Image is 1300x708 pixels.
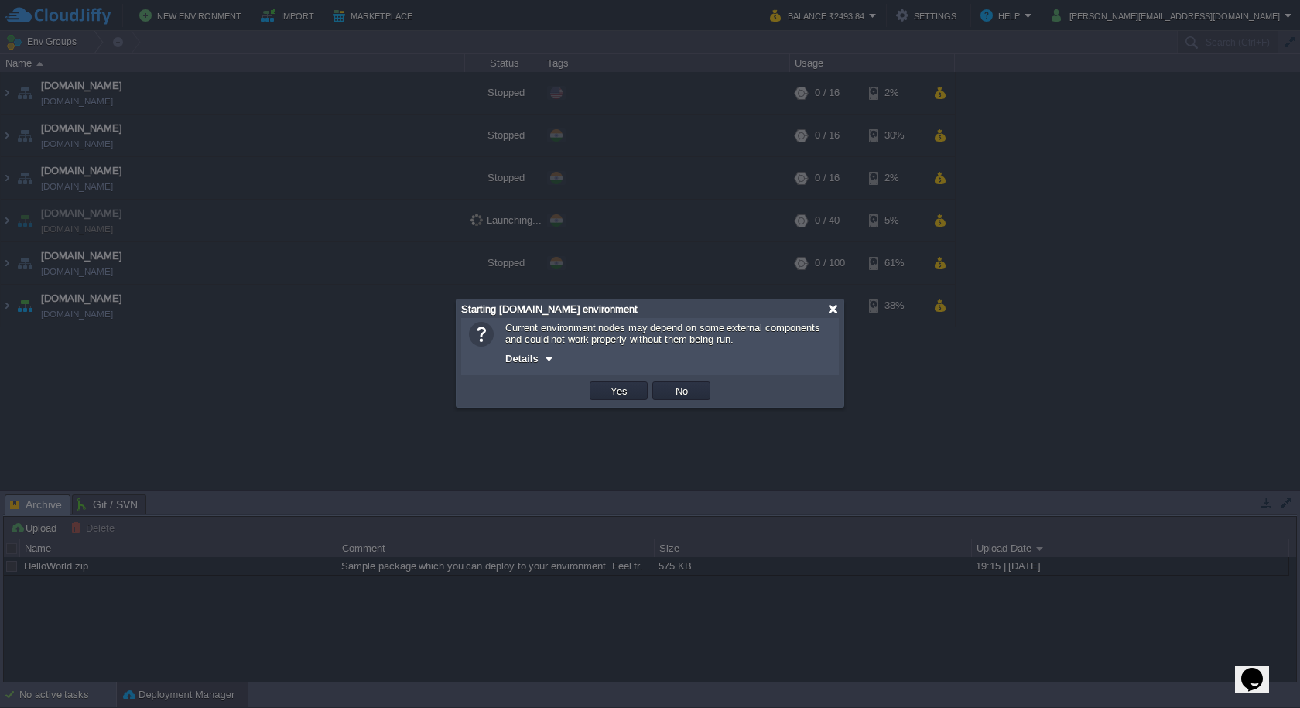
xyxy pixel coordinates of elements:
[505,322,820,345] span: Current environment nodes may depend on some external components and could not work properly with...
[671,384,693,398] button: No
[606,384,632,398] button: Yes
[461,303,638,315] span: Starting [DOMAIN_NAME] environment
[505,353,539,364] span: Details
[1235,646,1285,693] iframe: chat widget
